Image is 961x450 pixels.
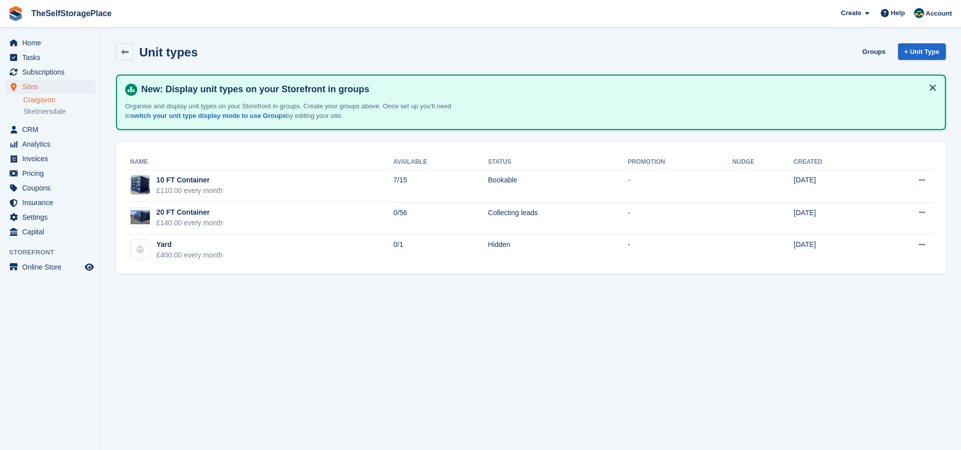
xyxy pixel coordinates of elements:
th: Nudge [732,154,794,170]
td: - [628,170,732,202]
span: Coupons [22,181,83,195]
th: Name [128,154,393,170]
th: Available [393,154,488,170]
a: + Unit Type [898,43,946,60]
span: Insurance [22,196,83,210]
a: menu [5,166,95,180]
td: [DATE] [794,170,874,202]
a: Preview store [83,261,95,273]
div: £110.00 every month [156,185,223,196]
a: switch your unit type display mode to use Groups [131,112,286,119]
span: Storefront [9,247,100,258]
span: Subscriptions [22,65,83,79]
img: blank-unit-type-icon-ffbac7b88ba66c5e286b0e438baccc4b9c83835d4c34f86887a83fc20ec27e7b.svg [131,240,150,259]
span: Home [22,36,83,50]
img: 10foot.png [131,175,150,195]
a: menu [5,50,95,65]
a: menu [5,181,95,195]
a: Craigavon [23,95,95,105]
span: Invoices [22,152,83,166]
td: - [628,202,732,234]
th: Status [488,154,628,170]
div: Yard [156,239,223,250]
span: Settings [22,210,83,224]
h2: Unit types [139,45,198,59]
a: menu [5,225,95,239]
td: 0/1 [393,234,488,266]
td: - [628,234,732,266]
h4: New: Display unit types on your Storefront in groups [137,84,937,95]
span: Account [926,9,952,19]
a: menu [5,122,95,137]
a: menu [5,137,95,151]
a: menu [5,260,95,274]
img: Gairoid [914,8,924,18]
td: Bookable [488,170,628,202]
span: Analytics [22,137,83,151]
span: Pricing [22,166,83,180]
td: 0/56 [393,202,488,234]
span: Capital [22,225,83,239]
a: TheSelfStoragePlace [27,5,116,22]
img: 5378.jpeg [131,210,150,225]
div: £400.00 every month [156,250,223,261]
span: CRM [22,122,83,137]
span: Create [841,8,861,18]
a: menu [5,65,95,79]
p: Organise and display unit types on your Storefront in groups. Create your groups above. Once set ... [125,101,478,121]
a: Groups [858,43,889,60]
a: Skelmersdale [23,107,95,116]
td: [DATE] [794,234,874,266]
td: Hidden [488,234,628,266]
a: menu [5,196,95,210]
a: menu [5,80,95,94]
th: Promotion [628,154,732,170]
th: Created [794,154,874,170]
span: Online Store [22,260,83,274]
div: 10 FT Container [156,175,223,185]
img: stora-icon-8386f47178a22dfd0bd8f6a31ec36ba5ce8667c1dd55bd0f319d3a0aa187defe.svg [8,6,23,21]
span: Sites [22,80,83,94]
div: £140.00 every month [156,218,223,228]
a: menu [5,152,95,166]
a: menu [5,210,95,224]
div: 20 FT Container [156,207,223,218]
td: Collecting leads [488,202,628,234]
td: [DATE] [794,202,874,234]
a: menu [5,36,95,50]
span: Tasks [22,50,83,65]
td: 7/15 [393,170,488,202]
span: Help [891,8,905,18]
